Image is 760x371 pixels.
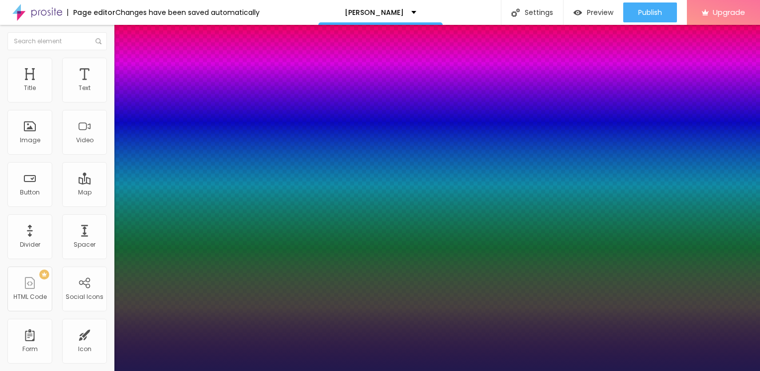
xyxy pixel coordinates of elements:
div: HTML Code [13,293,47,300]
div: Changes have been saved automatically [115,9,260,16]
div: Form [22,346,38,353]
div: Icon [78,346,92,353]
span: Preview [587,8,613,16]
button: Preview [564,2,623,22]
p: [PERSON_NAME] [345,9,404,16]
div: Image [20,137,40,144]
div: Title [24,85,36,92]
button: Publish [623,2,677,22]
div: Divider [20,241,40,248]
span: Upgrade [713,8,745,16]
div: Social Icons [66,293,103,300]
div: Page editor [67,9,115,16]
div: Spacer [74,241,95,248]
img: Icone [95,38,101,44]
div: Text [79,85,91,92]
img: view-1.svg [573,8,582,17]
div: Button [20,189,40,196]
input: Search element [7,32,107,50]
div: Map [78,189,92,196]
div: Video [76,137,94,144]
span: Publish [638,8,662,16]
img: Icone [511,8,520,17]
